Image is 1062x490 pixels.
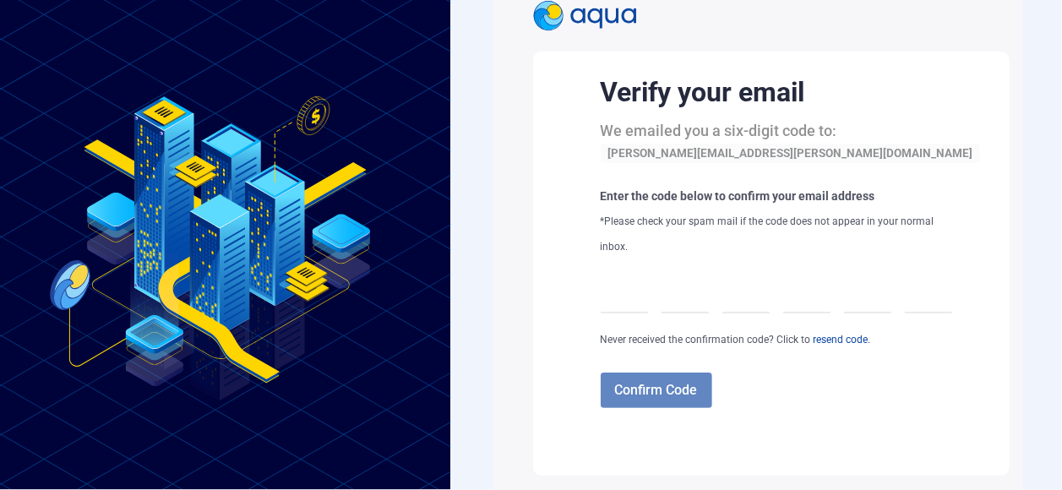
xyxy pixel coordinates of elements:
[601,122,981,161] span: We emailed you a six-digit code to:
[601,76,805,108] span: Verify your email
[601,215,934,253] span: *Please check your spam mail if the code does not appear in your normal inbox.
[533,1,638,31] img: AquaPlatformHeaderLogo.svg
[811,334,871,346] span: resend code.
[601,144,981,163] span: [PERSON_NAME][EMAIL_ADDRESS][PERSON_NAME][DOMAIN_NAME]
[601,334,871,346] span: Never received the confirmation code? Click to
[601,189,875,203] span: Enter the code below to confirm your email address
